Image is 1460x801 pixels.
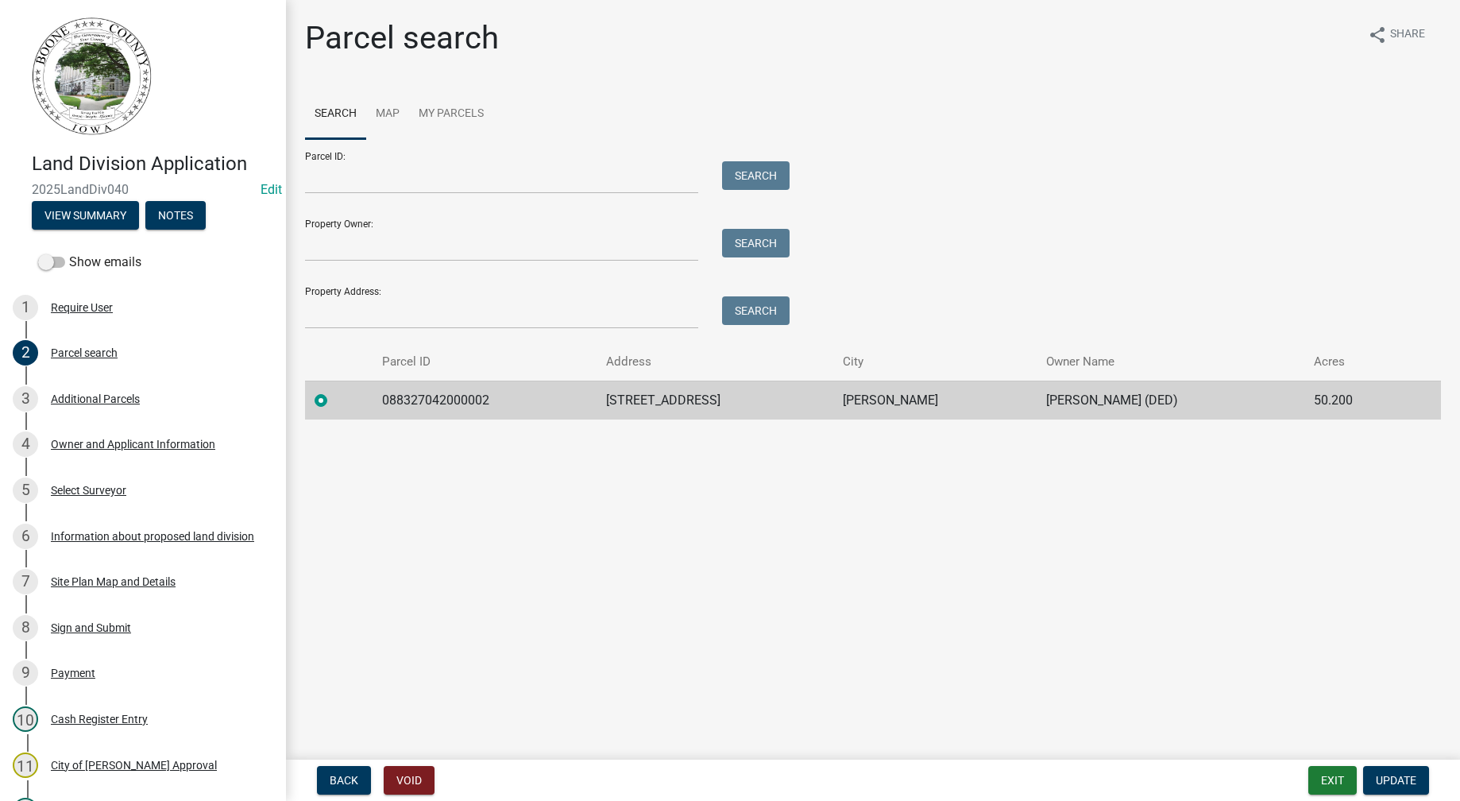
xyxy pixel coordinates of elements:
div: 2 [13,340,38,366]
div: Sign and Submit [51,622,131,633]
div: 11 [13,753,38,778]
div: City of [PERSON_NAME] Approval [51,760,217,771]
span: 2025LandDiv040 [32,182,254,197]
span: Update [1376,774,1416,787]
div: 8 [13,615,38,640]
div: 9 [13,660,38,686]
i: share [1368,25,1387,44]
td: 088327042000002 [373,381,597,420]
div: 5 [13,478,38,503]
span: Back [330,774,358,787]
div: Payment [51,667,95,679]
div: Additional Parcels [51,393,140,404]
td: [PERSON_NAME] [833,381,1036,420]
div: 6 [13,524,38,549]
td: [PERSON_NAME] (DED) [1037,381,1304,420]
div: 4 [13,431,38,457]
button: Void [384,766,435,795]
div: Cash Register Entry [51,714,148,725]
button: Search [722,161,790,190]
button: shareShare [1355,19,1438,50]
a: My Parcels [409,89,493,140]
th: Acres [1304,343,1408,381]
wm-modal-confirm: Summary [32,210,139,222]
button: Exit [1308,766,1357,795]
button: Notes [145,201,206,230]
div: Information about proposed land division [51,531,254,542]
div: 3 [13,386,38,412]
td: [STREET_ADDRESS] [597,381,833,420]
th: Parcel ID [373,343,597,381]
button: Search [722,229,790,257]
a: Search [305,89,366,140]
td: 50.200 [1304,381,1408,420]
th: Address [597,343,833,381]
wm-modal-confirm: Edit Application Number [261,182,282,197]
div: 7 [13,569,38,594]
div: 1 [13,295,38,320]
h4: Land Division Application [32,153,273,176]
span: Share [1390,25,1425,44]
h1: Parcel search [305,19,499,57]
button: View Summary [32,201,139,230]
button: Update [1363,766,1429,795]
img: Boone County, Iowa [32,17,153,136]
div: Parcel search [51,347,118,358]
button: Back [317,766,371,795]
th: Owner Name [1037,343,1304,381]
div: Select Surveyor [51,485,126,496]
label: Show emails [38,253,141,272]
a: Map [366,89,409,140]
div: Site Plan Map and Details [51,576,176,587]
wm-modal-confirm: Notes [145,210,206,222]
button: Search [722,296,790,325]
th: City [833,343,1036,381]
div: 10 [13,706,38,732]
div: Owner and Applicant Information [51,439,215,450]
div: Require User [51,302,113,313]
a: Edit [261,182,282,197]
